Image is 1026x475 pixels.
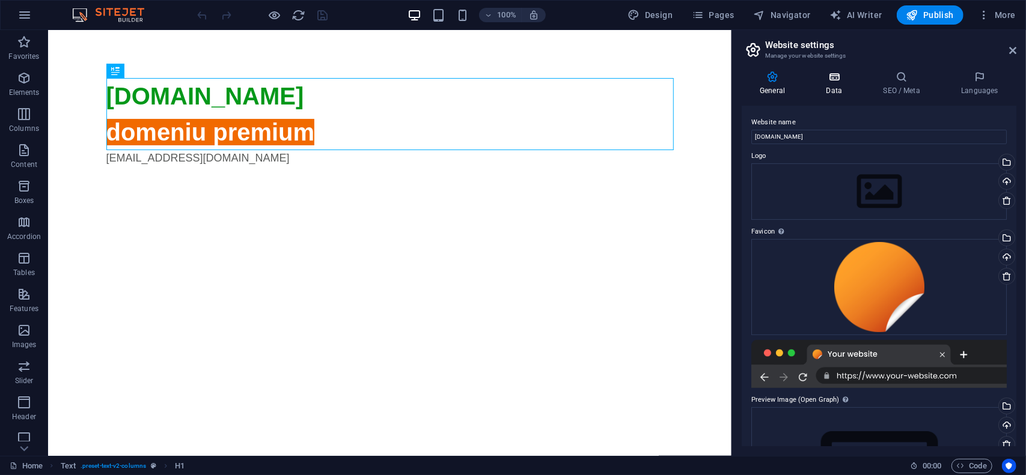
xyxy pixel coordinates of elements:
a: Click to cancel selection. Double-click to open Pages [10,459,43,473]
p: Columns [9,124,39,133]
p: Content [11,160,37,169]
button: 100% [479,8,522,22]
nav: breadcrumb [61,459,185,473]
i: Reload page [292,8,306,22]
h4: SEO / Meta [865,71,943,96]
span: Navigator [754,9,811,21]
button: reload [292,8,306,22]
h3: Manage your website settings [765,50,992,61]
span: Publish [906,9,954,21]
span: Code [957,459,987,473]
button: Navigator [749,5,816,25]
p: Images [12,340,37,349]
button: Publish [897,5,963,25]
button: AI Writer [825,5,887,25]
button: Design [623,5,678,25]
div: orange-u3155ja_HzjaitawiNDQGA-Btp0E13m7IUcY5fbS4Z6ug.png [751,239,1007,335]
button: Pages [687,5,739,25]
span: Design [628,9,673,21]
i: On resize automatically adjust zoom level to fit chosen device. [528,10,539,20]
h4: General [742,71,808,96]
div: Select files from the file manager, stock photos, or upload file(s) [751,163,1007,220]
button: More [973,5,1021,25]
span: Pages [692,9,734,21]
img: Editor Logo [69,8,159,22]
h2: Website settings [765,40,1016,50]
h4: Data [808,71,865,96]
label: Favicon [751,225,1007,239]
h4: Languages [943,71,1016,96]
span: AI Writer [830,9,882,21]
span: 00 00 [923,459,941,473]
span: . preset-text-v2-columns [81,459,146,473]
p: Features [10,304,38,313]
label: Logo [751,149,1007,163]
p: Slider [15,376,34,386]
span: Click to select. Double-click to edit [175,459,185,473]
p: Elements [9,88,40,97]
button: Click here to leave preview mode and continue editing [267,8,282,22]
span: More [978,9,1016,21]
label: Website name [751,115,1007,130]
p: Accordion [7,232,41,241]
input: Name... [751,130,1007,144]
label: Preview Image (Open Graph) [751,393,1007,407]
div: Design (Ctrl+Alt+Y) [623,5,678,25]
h6: 100% [497,8,516,22]
h6: Session time [910,459,942,473]
p: Header [12,412,36,422]
p: Boxes [14,196,34,205]
span: Click to select. Double-click to edit [61,459,76,473]
button: Usercentrics [1002,459,1016,473]
i: This element is a customizable preset [151,462,156,469]
p: Tables [13,268,35,277]
span: : [931,461,933,470]
p: Favorites [8,52,39,61]
button: Code [951,459,992,473]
